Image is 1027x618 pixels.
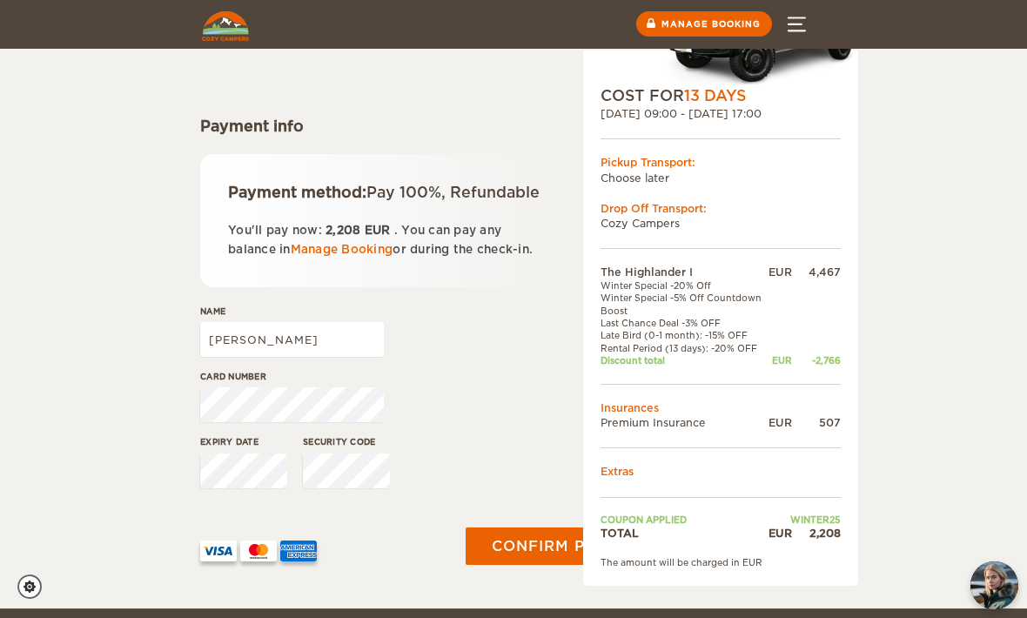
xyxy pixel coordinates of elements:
[769,514,841,526] td: WINTER25
[601,342,769,354] td: Rental Period (13 days): -20% OFF
[601,85,841,106] div: COST FOR
[202,11,249,41] img: Cozy Campers
[792,415,841,430] div: 507
[601,265,769,279] td: The Highlander I
[228,221,550,259] p: You'll pay now: . You can pay any balance in or during the check-in.
[636,11,772,37] a: Manage booking
[792,526,841,541] div: 2,208
[601,526,769,541] td: TOTAL
[17,574,53,599] a: Cookie settings
[601,216,841,231] td: Cozy Campers
[365,224,391,237] span: EUR
[601,329,769,341] td: Late Bird (0-1 month): -15% OFF
[601,514,769,526] td: Coupon applied
[366,184,540,201] span: Pay 100%, Refundable
[200,435,287,448] label: Expiry date
[303,435,390,448] label: Security code
[769,265,792,279] div: EUR
[291,243,393,256] a: Manage Booking
[466,527,679,566] button: Confirm payment
[792,354,841,366] div: -2,766
[601,415,769,430] td: Premium Insurance
[200,305,384,318] label: Name
[769,415,792,430] div: EUR
[601,279,769,292] td: Winter Special -20% Off
[240,541,277,561] img: mastercard
[601,155,841,170] div: Pickup Transport:
[792,265,841,279] div: 4,467
[200,541,237,561] img: VISA
[200,116,578,137] div: Payment info
[326,224,360,237] span: 2,208
[684,87,746,104] span: 13 Days
[280,541,317,561] img: AMEX
[769,354,792,366] div: EUR
[601,464,841,479] td: Extras
[200,370,384,383] label: Card number
[970,561,1018,609] button: chat-button
[769,526,792,541] div: EUR
[601,556,841,568] div: The amount will be charged in EUR
[601,106,841,121] div: [DATE] 09:00 - [DATE] 17:00
[601,354,769,366] td: Discount total
[970,561,1018,609] img: Freyja at Cozy Campers
[601,201,841,216] div: Drop Off Transport:
[601,317,769,329] td: Last Chance Deal -3% OFF
[601,400,841,415] td: Insurances
[601,171,841,185] td: Choose later
[601,292,769,317] td: Winter Special -5% Off Countdown Boost
[228,182,550,203] div: Payment method:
